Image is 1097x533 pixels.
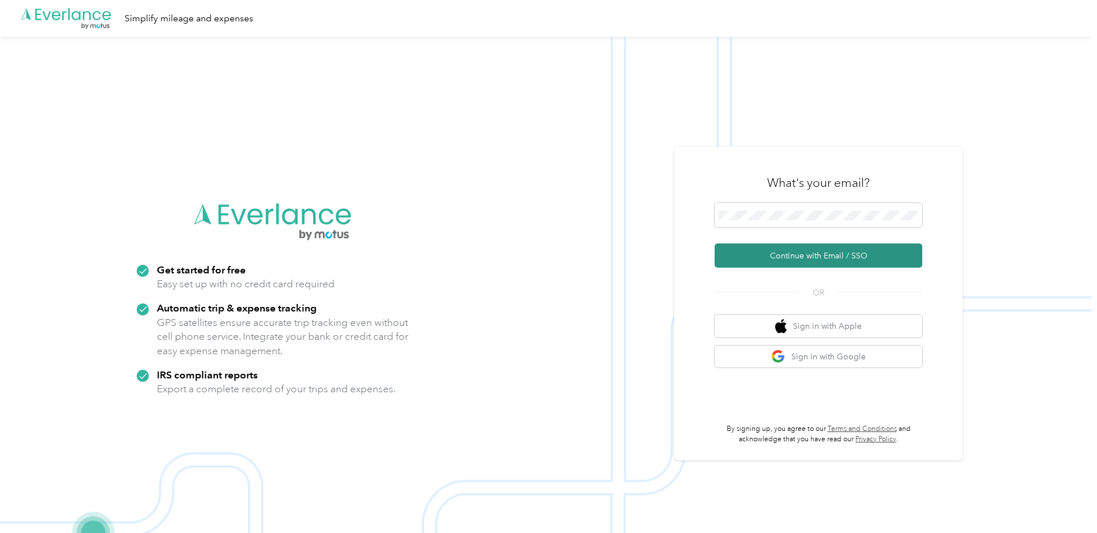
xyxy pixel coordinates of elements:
[855,435,896,444] a: Privacy Policy
[157,382,396,396] p: Export a complete record of your trips and expenses.
[828,425,897,433] a: Terms and Conditions
[157,369,258,381] strong: IRS compliant reports
[767,175,870,191] h3: What's your email?
[771,350,786,364] img: google logo
[715,346,922,368] button: google logoSign in with Google
[798,287,839,299] span: OR
[157,264,246,276] strong: Get started for free
[775,319,787,333] img: apple logo
[715,243,922,268] button: Continue with Email / SSO
[157,302,317,314] strong: Automatic trip & expense tracking
[157,277,335,291] p: Easy set up with no credit card required
[715,315,922,337] button: apple logoSign in with Apple
[125,12,253,26] div: Simplify mileage and expenses
[157,316,409,358] p: GPS satellites ensure accurate trip tracking even without cell phone service. Integrate your bank...
[715,424,922,444] p: By signing up, you agree to our and acknowledge that you have read our .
